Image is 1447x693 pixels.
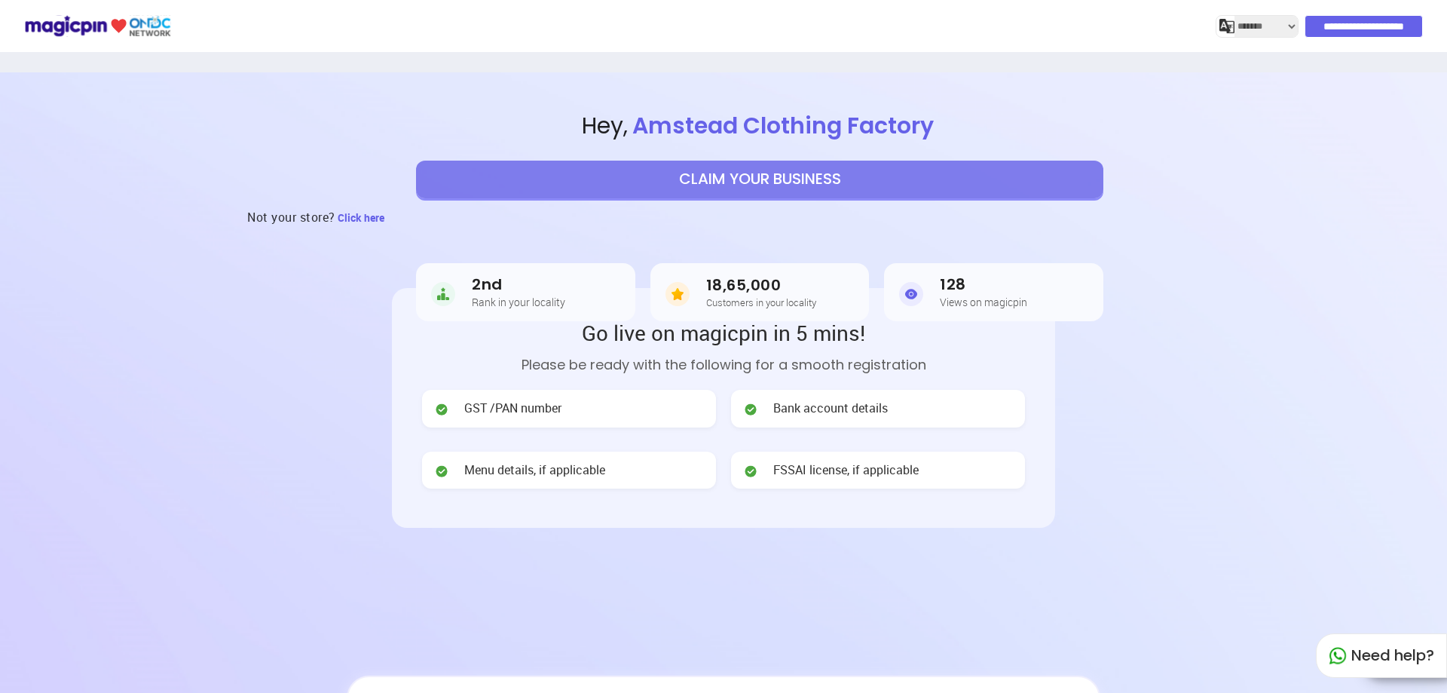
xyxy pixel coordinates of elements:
[706,297,816,308] h5: Customers in your locality
[338,210,384,225] span: Click here
[1316,633,1447,678] div: Need help?
[416,161,1103,198] button: CLAIM YOUR BUSINESS
[665,279,690,309] img: Customers
[743,464,758,479] img: check
[1329,647,1347,665] img: whatapp_green.7240e66a.svg
[940,296,1027,308] h5: Views on magicpin
[899,279,923,309] img: Views
[434,402,449,417] img: check
[422,354,1025,375] p: Please be ready with the following for a smooth registration
[1219,19,1234,34] img: j2MGCQAAAABJRU5ErkJggg==
[247,198,335,236] h3: Not your store?
[743,402,758,417] img: check
[24,13,171,39] img: ondc-logo-new-small.8a59708e.svg
[431,279,455,309] img: Rank
[472,296,565,308] h5: Rank in your locality
[628,109,938,142] span: Amstead Clothing Factory
[773,461,919,479] span: FSSAI license, if applicable
[464,461,605,479] span: Menu details, if applicable
[472,276,565,293] h3: 2nd
[422,318,1025,347] h2: Go live on magicpin in 5 mins!
[434,464,449,479] img: check
[773,400,888,417] span: Bank account details
[940,276,1027,293] h3: 128
[464,400,561,417] span: GST /PAN number
[706,277,816,294] h3: 18,65,000
[72,110,1447,143] span: Hey ,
